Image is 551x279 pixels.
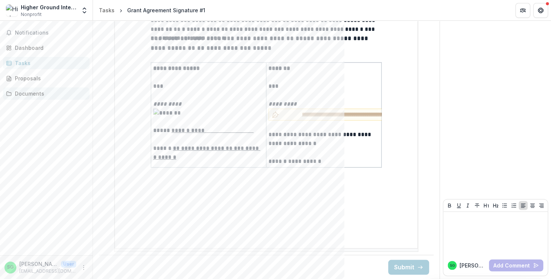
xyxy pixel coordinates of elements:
[3,72,90,84] a: Proposals
[127,6,205,14] div: Grant Agreement Signature #1
[473,201,481,210] button: Strike
[3,57,90,69] a: Tasks
[388,260,429,275] button: Submit
[15,74,84,82] div: Proposals
[482,201,491,210] button: Heading 1
[3,27,90,39] button: Notifications
[96,5,117,16] a: Tasks
[533,3,548,18] button: Get Help
[99,6,115,14] div: Tasks
[454,201,463,210] button: Underline
[15,44,84,52] div: Dashboard
[460,261,486,269] p: [PERSON_NAME]
[79,3,90,18] button: Open entity switcher
[19,268,76,275] p: [EMAIL_ADDRESS][DOMAIN_NAME]
[79,263,88,272] button: More
[519,201,528,210] button: Align Left
[21,3,76,11] div: Higher Ground International
[61,261,76,267] p: User
[500,201,509,210] button: Bullet List
[21,11,42,18] span: Nonprofit
[6,4,18,16] img: Higher Ground International
[515,3,530,18] button: Partners
[19,260,58,268] p: [PERSON_NAME]
[509,201,518,210] button: Ordered List
[15,59,84,67] div: Tasks
[528,201,537,210] button: Align Center
[463,201,472,210] button: Italicize
[3,87,90,100] a: Documents
[15,90,84,97] div: Documents
[96,5,208,16] nav: breadcrumb
[7,265,14,270] div: Suzanne Garvin
[537,201,546,210] button: Align Right
[489,259,543,271] button: Add Comment
[491,201,500,210] button: Heading 2
[450,263,455,267] div: Suzanne Garvin
[15,30,87,36] span: Notifications
[445,201,454,210] button: Bold
[3,42,90,54] a: Dashboard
